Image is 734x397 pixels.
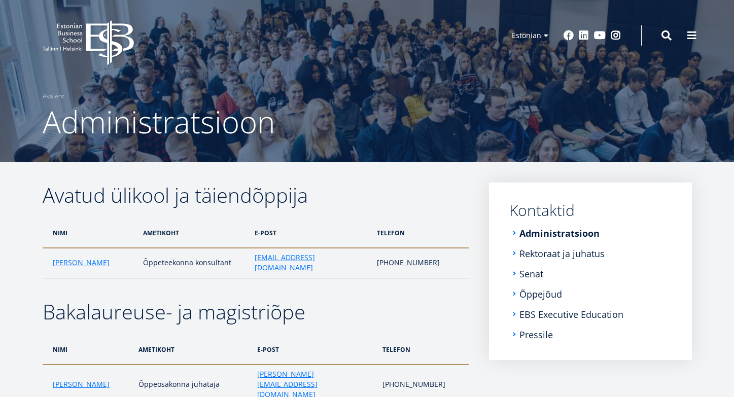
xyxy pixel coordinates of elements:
[53,258,110,268] a: [PERSON_NAME]
[138,248,250,278] td: Õppeteekonna konsultant
[372,248,468,278] td: [PHONE_NUMBER]
[519,309,623,319] a: EBS Executive Education
[252,335,377,365] th: e-post
[53,379,110,389] a: [PERSON_NAME]
[611,30,621,41] a: Instagram
[43,101,275,142] span: Administratsioon
[43,91,64,101] a: Avaleht
[133,335,253,365] th: ametikoht
[564,30,574,41] a: Facebook
[250,218,372,248] th: e-post
[43,335,133,365] th: nimi
[377,335,469,365] th: telefon
[519,269,543,279] a: Senat
[519,228,600,238] a: Administratsioon
[372,218,468,248] th: telefon
[519,289,562,299] a: Õppejõud
[138,218,250,248] th: ametikoht
[519,248,605,259] a: Rektoraat ja juhatus
[43,299,469,324] h2: Bakalaureuse- ja magistriõpe
[43,218,138,248] th: nimi
[579,30,589,41] a: Linkedin
[519,330,553,340] a: Pressile
[509,203,672,218] a: Kontaktid
[255,252,367,273] a: [EMAIL_ADDRESS][DOMAIN_NAME]
[594,30,606,41] a: Youtube
[43,183,469,208] h2: Avatud ülikool ja täiendõppija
